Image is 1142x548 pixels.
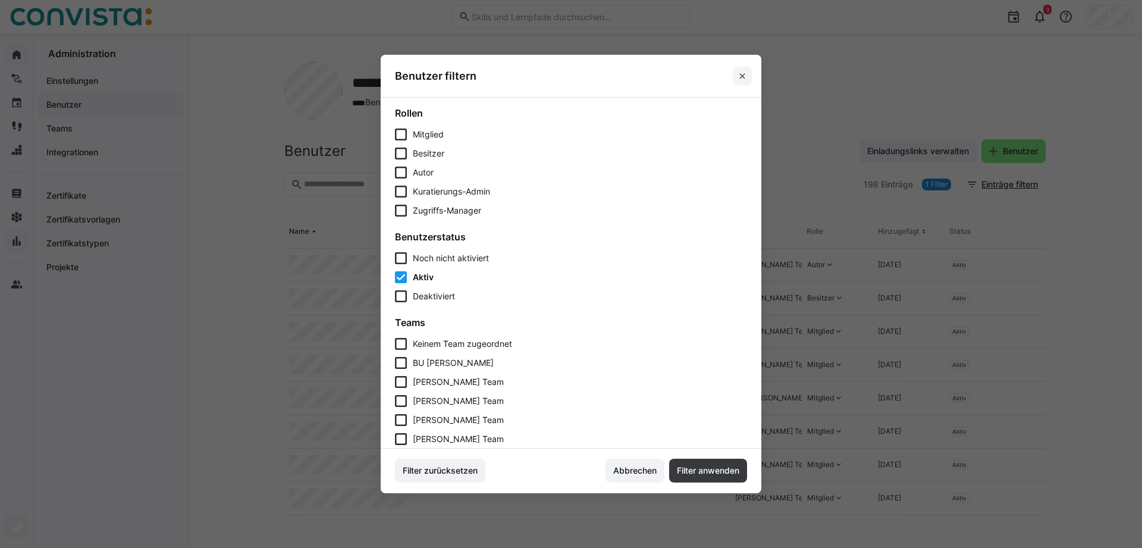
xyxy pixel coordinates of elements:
[395,459,485,483] button: Filter zurücksetzen
[413,376,504,388] span: [PERSON_NAME] Team
[413,186,490,198] div: Kuratierungs-Admin
[669,459,747,483] button: Filter anwenden
[413,129,444,140] div: Mitglied
[413,272,434,282] span: Aktiv
[413,253,489,263] span: Noch nicht aktiviert
[611,465,658,477] span: Abbrechen
[413,291,455,301] span: Deaktiviert
[401,465,479,477] span: Filter zurücksetzen
[395,317,747,328] h2: Teams
[605,459,664,483] button: Abbrechen
[413,338,512,350] span: Keinem Team zugeordnet
[395,231,747,243] h4: Benutzerstatus
[413,148,444,159] div: Besitzer
[413,433,504,445] span: [PERSON_NAME] Team
[413,205,481,217] div: Zugriffs-Manager
[675,465,741,477] span: Filter anwenden
[413,357,494,369] span: BU [PERSON_NAME]
[395,69,476,83] h3: Benutzer filtern
[413,395,504,407] span: [PERSON_NAME] Team
[395,107,747,119] h2: Rollen
[413,167,434,179] div: Autor
[413,414,504,426] span: [PERSON_NAME] Team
